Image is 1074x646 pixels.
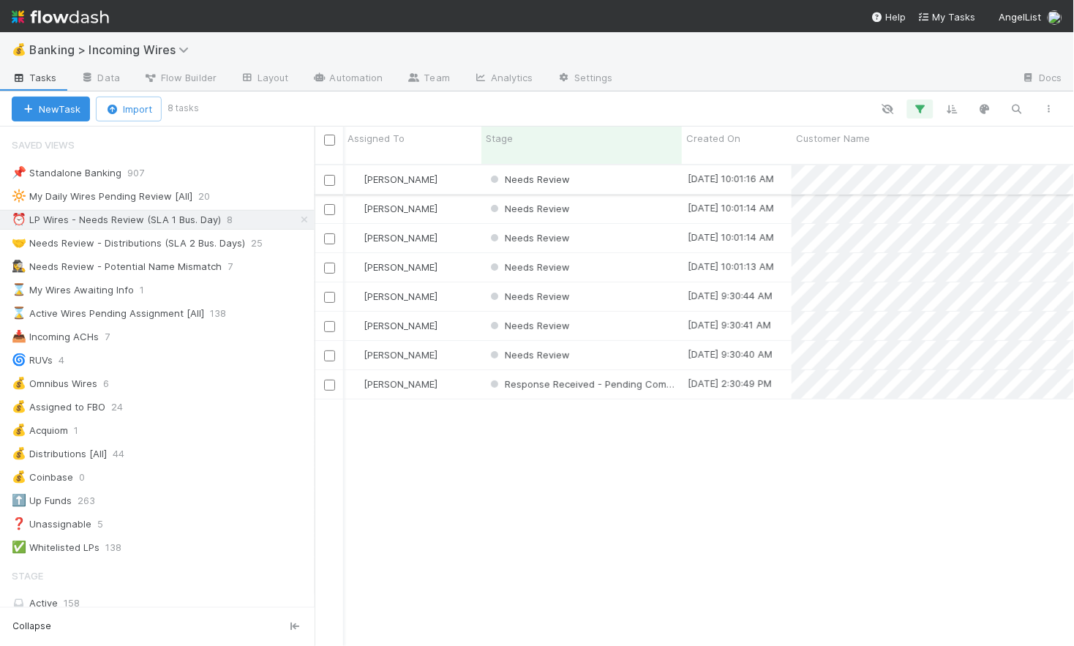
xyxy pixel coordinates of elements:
[227,211,247,229] span: 8
[12,421,68,440] div: Acquiom
[12,620,51,634] span: Collapse
[251,234,277,252] span: 25
[796,131,870,146] span: Customer Name
[324,321,335,332] input: Toggle Row Selected
[324,292,335,303] input: Toggle Row Selected
[12,351,53,369] div: RUVs
[12,494,26,506] span: ⬆️
[486,131,513,146] span: Stage
[350,378,361,390] img: avatar_eacbd5bb-7590-4455-a9e9-12dcb5674423.png
[12,283,26,296] span: ⌛
[12,211,221,229] div: LP Wires - Needs Review (SLA 1 Bus. Day)
[350,203,361,214] img: avatar_eacbd5bb-7590-4455-a9e9-12dcb5674423.png
[12,400,26,413] span: 💰
[348,131,405,146] span: Assigned To
[324,175,335,186] input: Toggle Row Selected
[349,201,438,216] div: [PERSON_NAME]
[545,67,625,91] a: Settings
[12,213,26,225] span: ⏰
[97,515,118,533] span: 5
[127,164,159,182] span: 907
[78,492,110,510] span: 263
[210,304,241,323] span: 138
[999,11,1042,23] span: AngelList
[12,377,26,389] span: 💰
[364,232,438,244] span: [PERSON_NAME]
[12,517,26,530] span: ❓
[105,328,124,346] span: 7
[349,260,438,274] div: [PERSON_NAME]
[64,598,80,609] span: 158
[462,67,545,91] a: Analytics
[324,204,335,215] input: Toggle Row Selected
[79,468,99,487] span: 0
[12,307,26,319] span: ⌛
[12,424,26,436] span: 💰
[324,135,335,146] input: Toggle All Rows Selected
[395,67,462,91] a: Team
[12,189,26,202] span: 🔆
[487,230,570,245] div: Needs Review
[168,102,199,115] small: 8 tasks
[12,4,109,29] img: logo-inverted-e16ddd16eac7371096b0.svg
[364,320,438,331] span: [PERSON_NAME]
[12,375,97,393] div: Omnibus Wires
[1048,10,1062,25] img: avatar_eacbd5bb-7590-4455-a9e9-12dcb5674423.png
[12,447,26,459] span: 💰
[350,320,361,331] img: avatar_eacbd5bb-7590-4455-a9e9-12dcb5674423.png
[59,351,79,369] span: 4
[364,173,438,185] span: [PERSON_NAME]
[12,541,26,553] span: ✅
[487,348,570,362] div: Needs Review
[103,375,124,393] span: 6
[12,187,192,206] div: My Daily Wires Pending Review [All]
[688,376,772,391] div: [DATE] 2:30:49 PM
[350,290,361,302] img: avatar_eacbd5bb-7590-4455-a9e9-12dcb5674423.png
[487,172,570,187] div: Needs Review
[301,67,395,91] a: Automation
[12,43,26,56] span: 💰
[487,377,675,391] div: Response Received - Pending Compliance Review
[12,353,26,366] span: 🌀
[12,70,57,85] span: Tasks
[349,318,438,333] div: [PERSON_NAME]
[96,97,162,121] button: Import
[324,263,335,274] input: Toggle Row Selected
[487,320,570,331] span: Needs Review
[113,445,139,463] span: 44
[12,470,26,483] span: 💰
[487,260,570,274] div: Needs Review
[111,398,138,416] span: 24
[12,234,245,252] div: Needs Review - Distributions (SLA 2 Bus. Days)
[228,258,247,276] span: 7
[12,281,134,299] div: My Wires Awaiting Info
[12,97,90,121] button: NewTask
[487,261,570,273] span: Needs Review
[12,492,72,510] div: Up Funds
[487,232,570,244] span: Needs Review
[140,281,159,299] span: 1
[12,445,107,463] div: Distributions [All]
[688,259,774,274] div: [DATE] 10:01:13 AM
[364,378,438,390] span: [PERSON_NAME]
[74,421,93,440] span: 1
[350,349,361,361] img: avatar_eacbd5bb-7590-4455-a9e9-12dcb5674423.png
[487,203,570,214] span: Needs Review
[487,289,570,304] div: Needs Review
[12,164,121,182] div: Standalone Banking
[364,203,438,214] span: [PERSON_NAME]
[12,468,73,487] div: Coinbase
[324,380,335,391] input: Toggle Row Selected
[487,201,570,216] div: Needs Review
[688,318,771,332] div: [DATE] 9:30:41 AM
[688,230,774,244] div: [DATE] 10:01:14 AM
[1010,67,1074,91] a: Docs
[12,595,311,613] div: Active
[487,378,735,390] span: Response Received - Pending Compliance Review
[918,10,976,24] a: My Tasks
[132,67,228,91] a: Flow Builder
[69,67,132,91] a: Data
[349,348,438,362] div: [PERSON_NAME]
[12,304,204,323] div: Active Wires Pending Assignment [All]
[350,232,361,244] img: avatar_eacbd5bb-7590-4455-a9e9-12dcb5674423.png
